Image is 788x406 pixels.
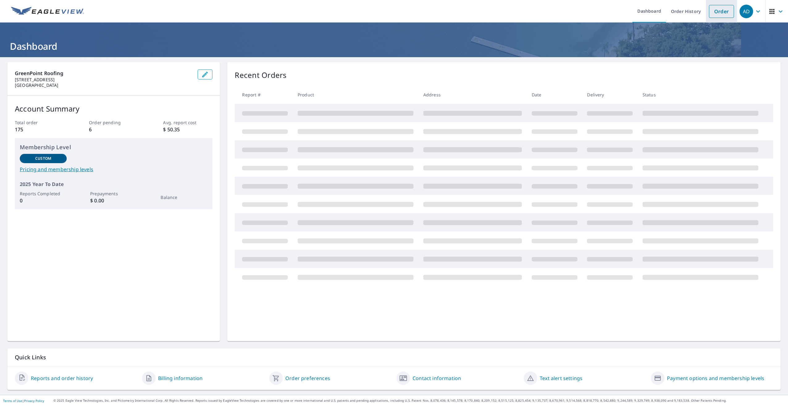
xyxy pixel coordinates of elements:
p: Quick Links [15,353,773,361]
p: Recent Orders [235,70,287,81]
a: Order [709,5,734,18]
a: Terms of Use [3,399,22,403]
th: Report # [235,86,293,104]
p: Account Summary [15,103,212,114]
a: Pricing and membership levels [20,166,207,173]
p: | [3,399,44,403]
p: 0 [20,197,67,204]
p: Prepayments [90,190,137,197]
h1: Dashboard [7,40,781,53]
a: Payment options and membership levels [667,374,764,382]
a: Billing information [158,374,203,382]
p: [STREET_ADDRESS] [15,77,193,82]
p: Reports Completed [20,190,67,197]
p: Avg. report cost [163,119,212,126]
a: Text alert settings [540,374,582,382]
img: EV Logo [11,7,84,16]
p: Custom [35,156,51,161]
p: Order pending [89,119,138,126]
p: Membership Level [20,143,207,151]
th: Status [638,86,763,104]
a: Reports and order history [31,374,93,382]
p: Total order [15,119,64,126]
p: $ 0.00 [90,197,137,204]
th: Date [527,86,582,104]
p: $ 50.35 [163,126,212,133]
div: AD [740,5,753,18]
p: [GEOGRAPHIC_DATA] [15,82,193,88]
p: 6 [89,126,138,133]
a: Contact information [413,374,461,382]
p: 175 [15,126,64,133]
p: 2025 Year To Date [20,180,207,188]
th: Address [418,86,527,104]
p: Balance [161,194,207,201]
p: © 2025 Eagle View Technologies, Inc. and Pictometry International Corp. All Rights Reserved. Repo... [53,398,785,403]
a: Order preferences [285,374,330,382]
p: GreenPoint Roofing [15,70,193,77]
th: Delivery [582,86,638,104]
a: Privacy Policy [24,399,44,403]
th: Product [293,86,418,104]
